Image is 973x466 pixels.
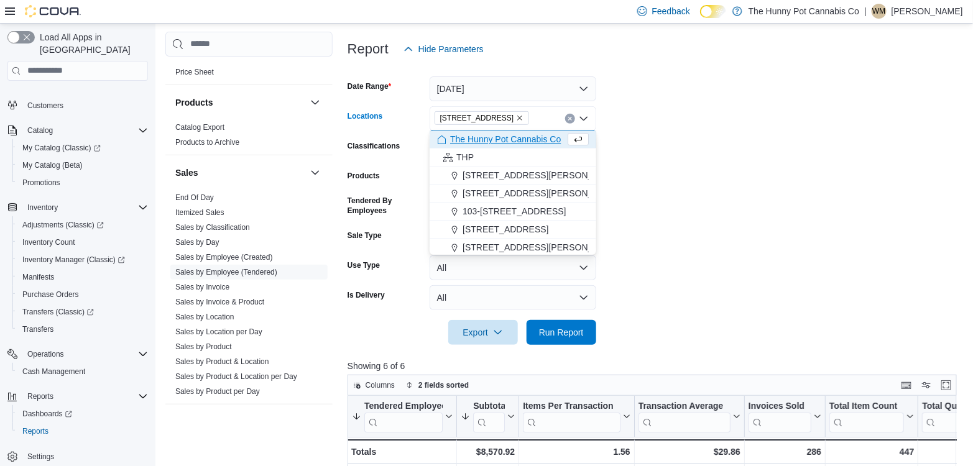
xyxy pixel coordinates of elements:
[430,221,596,239] button: [STREET_ADDRESS]
[175,342,232,350] a: Sales by Product
[175,371,297,381] span: Sales by Product & Location per Day
[27,126,53,135] span: Catalog
[430,167,596,185] button: [STREET_ADDRESS][PERSON_NAME]
[22,123,58,138] button: Catalog
[700,18,701,19] span: Dark Mode
[448,320,518,345] button: Export
[348,141,400,151] label: Classifications
[17,424,148,439] span: Reports
[749,400,821,432] button: Invoices Sold
[22,98,68,113] a: Customers
[430,239,596,257] button: [STREET_ADDRESS][PERSON_NAME]
[12,363,153,380] button: Cash Management
[175,386,260,395] a: Sales by Product per Day
[516,114,523,122] button: Remove 2103 Yonge St from selection in this group
[17,304,148,319] span: Transfers (Classic)
[348,196,425,216] label: Tendered By Employees
[175,166,198,178] h3: Sales
[12,157,153,174] button: My Catalog (Beta)
[749,444,821,459] div: 286
[175,166,305,178] button: Sales
[175,281,229,291] span: Sales by Invoice
[17,175,65,190] a: Promotions
[17,287,148,302] span: Purchase Orders
[749,400,811,432] div: Invoices Sold
[348,290,385,300] label: Is Delivery
[165,190,333,403] div: Sales
[364,400,443,432] div: Tendered Employee
[565,114,575,124] button: Clear input
[22,449,59,464] a: Settings
[523,400,620,412] div: Items Per Transaction
[175,193,214,201] a: End Of Day
[366,380,395,390] span: Columns
[2,447,153,465] button: Settings
[638,400,730,412] div: Transaction Average
[473,400,505,432] div: Subtotal
[17,140,106,155] a: My Catalog (Classic)
[348,81,392,91] label: Date Range
[22,449,148,464] span: Settings
[829,400,904,432] div: Total Item Count
[899,378,914,393] button: Keyboard shortcuts
[17,364,148,379] span: Cash Management
[829,400,904,412] div: Total Item Count
[17,322,58,337] a: Transfers
[450,133,561,145] span: The Hunny Pot Cannabis Co
[463,205,566,217] span: 103-[STREET_ADDRESS]
[175,207,224,217] span: Itemized Sales
[22,367,85,377] span: Cash Management
[430,148,596,167] button: THP
[175,267,277,276] span: Sales by Employee (Tendered)
[175,341,232,351] span: Sales by Product
[17,175,148,190] span: Promotions
[348,378,400,393] button: Columns
[523,444,630,459] div: 1.56
[12,251,153,268] a: Inventory Manager (Classic)
[17,252,130,267] a: Inventory Manager (Classic)
[12,303,153,321] a: Transfers (Classic)
[939,378,954,393] button: Enter fullscreen
[22,200,63,215] button: Inventory
[2,388,153,405] button: Reports
[175,386,260,396] span: Sales by Product per Day
[175,252,273,262] span: Sales by Employee (Created)
[435,111,530,125] span: 2103 Yonge St
[418,43,484,55] span: Hide Parameters
[175,356,269,366] span: Sales by Product & Location
[27,391,53,401] span: Reports
[351,444,453,459] div: Totals
[12,321,153,338] button: Transfers
[175,122,224,132] span: Catalog Export
[12,268,153,286] button: Manifests
[430,285,596,310] button: All
[165,64,333,84] div: Pricing
[175,96,213,108] h3: Products
[17,270,148,285] span: Manifests
[27,203,58,212] span: Inventory
[22,237,75,247] span: Inventory Count
[12,216,153,234] a: Adjustments (Classic)
[700,5,726,18] input: Dark Mode
[17,217,109,232] a: Adjustments (Classic)
[749,400,811,412] div: Invoices Sold
[175,222,250,231] a: Sales by Classification
[579,114,589,124] button: Close list of options
[27,452,54,462] span: Settings
[22,255,125,265] span: Inventory Manager (Classic)
[17,304,99,319] a: Transfers (Classic)
[418,380,469,390] span: 2 fields sorted
[17,287,84,302] a: Purchase Orders
[17,235,148,250] span: Inventory Count
[22,426,48,436] span: Reports
[27,101,63,111] span: Customers
[175,372,297,380] a: Sales by Product & Location per Day
[175,297,264,306] a: Sales by Invoice & Product
[652,5,690,17] span: Feedback
[22,389,58,404] button: Reports
[2,199,153,216] button: Inventory
[348,171,380,181] label: Products
[461,400,515,432] button: Subtotal
[22,409,72,419] span: Dashboards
